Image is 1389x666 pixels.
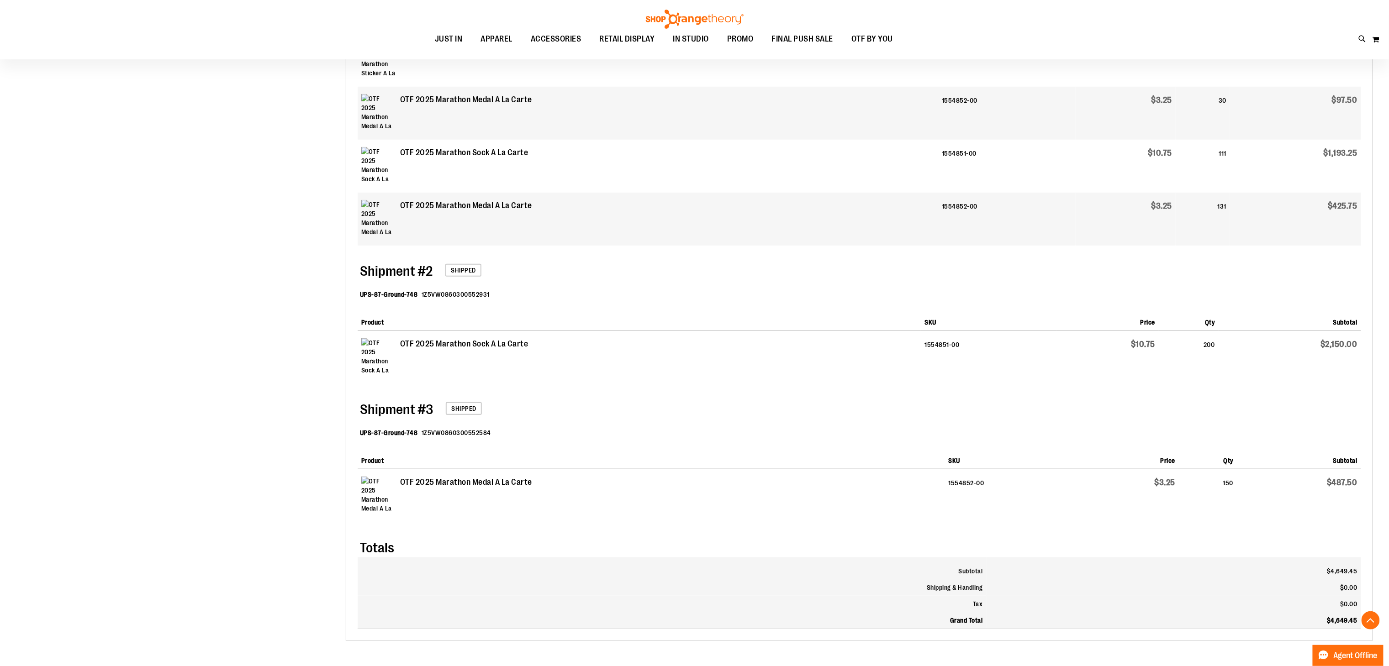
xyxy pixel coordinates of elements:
[1327,478,1358,487] span: $487.50
[400,94,532,106] strong: OTF 2025 Marathon Medal A La Carte
[673,29,709,49] span: IN STUDIO
[600,29,655,49] span: RETAIL DISPLAY
[1327,617,1358,624] span: $4,649.45
[921,331,1056,384] td: 1554851-00
[1159,310,1219,331] th: Qty
[1179,449,1237,469] th: Qty
[945,449,1087,469] th: SKU
[1176,34,1230,87] td: 311
[400,200,532,212] strong: OTF 2025 Marathon Medal A La Carte
[1334,651,1378,660] span: Agent Offline
[644,10,745,29] img: Shop Orangetheory
[1176,87,1230,140] td: 30
[360,263,426,279] span: Shipment #
[361,94,396,128] img: OTF 2025 Marathon Medal A La Carte
[361,338,396,372] img: OTF 2025 Marathon Sock A La Carte
[1159,331,1219,384] td: 200
[851,29,893,49] span: OTF BY YOU
[921,310,1056,331] th: SKU
[1341,600,1358,608] span: $0.00
[360,263,433,279] span: 2
[1332,95,1357,105] span: $97.50
[1219,310,1361,331] th: Subtotal
[1176,193,1230,246] td: 131
[360,540,394,556] span: Totals
[1321,340,1358,349] span: $2,150.00
[938,140,1076,193] td: 1554851-00
[1328,201,1358,210] span: $425.75
[361,477,396,511] img: OTF 2025 Marathon Medal A La Carte
[945,469,1087,522] td: 1554852-00
[360,290,418,299] dt: UPS-87-Ground-748
[1151,201,1172,210] span: $3.25
[358,579,987,596] th: Shipping & Handling
[435,29,463,49] span: JUST IN
[360,402,433,417] span: 3
[772,29,834,49] span: FINAL PUSH SALE
[1313,645,1384,666] button: Agent Offline
[531,29,581,49] span: ACCESSORIES
[1327,567,1358,575] span: $4,649.45
[1057,310,1159,331] th: Price
[358,310,921,331] th: Product
[445,264,481,277] span: Shipped
[400,338,528,350] strong: OTF 2025 Marathon Sock A La Carte
[1179,469,1237,522] td: 150
[358,596,987,612] th: Tax
[1176,140,1230,193] td: 111
[446,402,482,415] span: Shipped
[938,87,1076,140] td: 1554852-00
[481,29,513,49] span: APPAREL
[1086,449,1179,469] th: Price
[1148,148,1172,157] span: $10.75
[1131,340,1155,349] span: $10.75
[1324,148,1358,157] span: $1,193.25
[361,147,396,181] img: OTF 2025 Marathon Sock A La Carte
[358,557,987,579] th: Subtotal
[422,428,491,437] dd: 1Z5VW0860300552584
[1237,449,1361,469] th: Subtotal
[1362,611,1380,629] button: Back To Top
[360,402,426,417] span: Shipment #
[1341,584,1358,591] span: $0.00
[1155,478,1176,487] span: $3.25
[361,200,396,234] img: OTF 2025 Marathon Medal A La Carte
[422,290,490,299] dd: 1Z5VW0860300552931
[938,193,1076,246] td: 1554852-00
[950,617,983,624] strong: Grand Total
[358,449,945,469] th: Product
[727,29,754,49] span: PROMO
[1151,95,1172,105] span: $3.25
[360,428,418,437] dt: UPS-87-Ground-748
[400,147,528,159] strong: OTF 2025 Marathon Sock A La Carte
[400,477,532,488] strong: OTF 2025 Marathon Medal A La Carte
[938,34,1076,87] td: 1554849-00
